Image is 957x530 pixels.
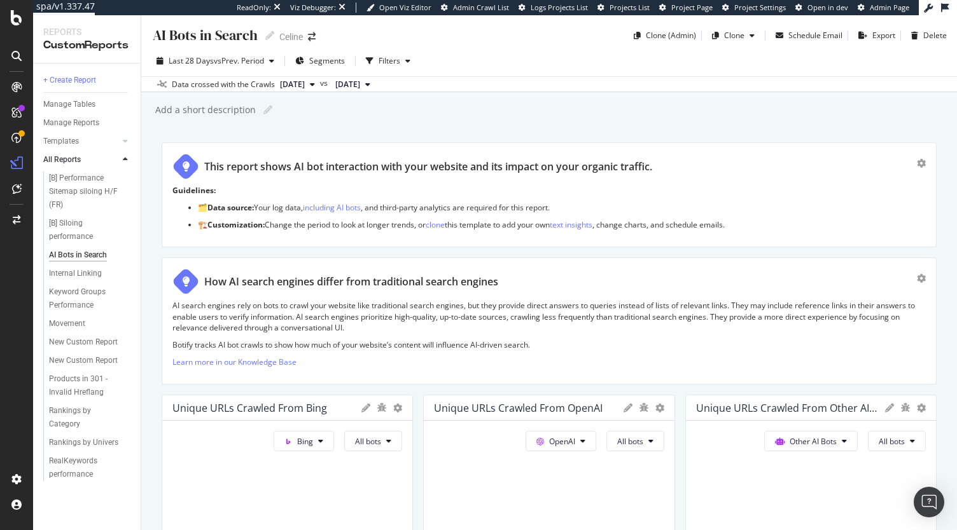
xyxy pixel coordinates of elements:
p: 🏗️ Change the period to look at longer trends, or this template to add your own , change charts, ... [198,219,926,230]
a: Internal Linking [49,267,132,280]
a: Open in dev [795,3,848,13]
div: All Reports [43,153,81,166]
i: Edit report name [263,105,272,114]
a: Rankings by Category [49,404,132,431]
div: Keyword Groups Performance [49,285,123,312]
div: Unique URLs Crawled from OpenAI [434,402,603,414]
button: Other AI Bots [764,431,858,451]
div: bug [377,403,387,412]
div: [B] Performance Sitemap siloing H/F (FR) [49,172,125,212]
div: Celine [279,31,303,43]
p: 🗂️ Your log data, , and third-party analytics are required for this report. [198,202,926,213]
span: All bots [617,436,643,447]
div: Unique URLs Crawled from Other AI Bots [696,402,879,414]
span: Project Page [671,3,713,12]
div: Data crossed with the Crawls [172,79,275,90]
div: Unique URLs Crawled from Bing [172,402,327,414]
p: Botify tracks AI bot crawls to show how much of your website’s content will influence AI-driven s... [172,339,926,350]
a: Manage Tables [43,98,132,111]
a: including AI bots [303,202,361,213]
a: Projects List [597,3,650,13]
button: Export [853,25,895,46]
span: Admin Page [870,3,909,12]
a: clone [426,219,445,230]
a: Movement [49,317,132,330]
div: CustomReports [43,38,130,53]
span: 2025 Sep. 27th [280,79,305,90]
span: vs [320,78,330,89]
span: Segments [309,55,345,66]
a: [B] Siloing performance [49,217,132,243]
a: Project Settings [722,3,786,13]
button: [DATE] [275,77,320,92]
strong: Data source: [207,202,254,213]
div: Clone (Admin) [646,30,696,41]
a: Products in 301 -Invalid Hreflang [49,372,132,399]
span: Project Settings [734,3,786,12]
span: Logs Projects List [531,3,588,12]
a: Templates [43,135,119,148]
div: Manage Reports [43,116,99,130]
a: Learn more in our Knowledge Base [172,357,297,367]
div: Internal Linking [49,267,102,280]
div: gear [917,159,926,168]
button: Segments [290,51,350,71]
strong: Guidelines: [172,185,216,196]
a: Manage Reports [43,116,132,130]
span: Bing [297,436,313,447]
div: [B] Siloing performance [49,217,120,243]
strong: Customization: [207,219,265,230]
div: Clone [724,30,744,41]
div: How AI search engines differ from traditional search enginesAI search engines rely on bots to cra... [162,257,937,384]
p: AI search engines rely on bots to crawl your website like traditional search engines, but they pr... [172,300,926,332]
div: New Custom Report [49,354,118,367]
div: ReadOnly: [237,3,271,13]
div: AI Bots in Search [151,25,258,45]
a: RealKeywords performance [49,454,132,481]
button: Delete [906,25,947,46]
a: All Reports [43,153,119,166]
div: Templates [43,135,79,148]
button: Filters [361,51,416,71]
span: All bots [355,436,381,447]
span: Other AI Bots [790,436,837,447]
a: Logs Projects List [519,3,588,13]
div: This report shows AI bot interaction with your website and its impact on your organic traffic. [204,160,652,174]
div: RealKeywords performance [49,454,122,481]
a: Project Page [659,3,713,13]
a: New Custom Report [49,336,132,349]
a: Open Viz Editor [367,3,431,13]
button: OpenAI [526,431,596,451]
a: + Create Report [43,74,132,87]
a: Admin Page [858,3,909,13]
div: + Create Report [43,74,96,87]
div: Filters [379,55,400,66]
div: Reports [43,25,130,38]
button: Bing [274,431,334,451]
a: Admin Crawl List [441,3,509,13]
span: All bots [879,436,905,447]
span: Open Viz Editor [379,3,431,12]
span: Open in dev [807,3,848,12]
div: Open Intercom Messenger [914,487,944,517]
a: New Custom Report [49,354,132,367]
div: Manage Tables [43,98,95,111]
a: [B] Performance Sitemap siloing H/F (FR) [49,172,132,212]
div: Export [872,30,895,41]
button: All bots [868,431,926,451]
span: Last 28 Days [169,55,214,66]
i: Edit report name [265,31,274,40]
div: This report shows AI bot interaction with your website and its impact on your organic traffic.Gui... [162,142,937,247]
a: AI Bots in Search [49,248,132,262]
div: bug [639,403,649,412]
button: Last 28 DaysvsPrev. Period [151,51,279,71]
span: Admin Crawl List [453,3,509,12]
div: Products in 301 -Invalid Hreflang [49,372,123,399]
div: Movement [49,317,85,330]
div: How AI search engines differ from traditional search engines [204,275,498,289]
button: Clone [707,25,760,46]
span: Projects List [610,3,650,12]
span: vs Prev. Period [214,55,264,66]
div: Rankings by Univers [49,436,118,449]
div: New Custom Report [49,336,118,349]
